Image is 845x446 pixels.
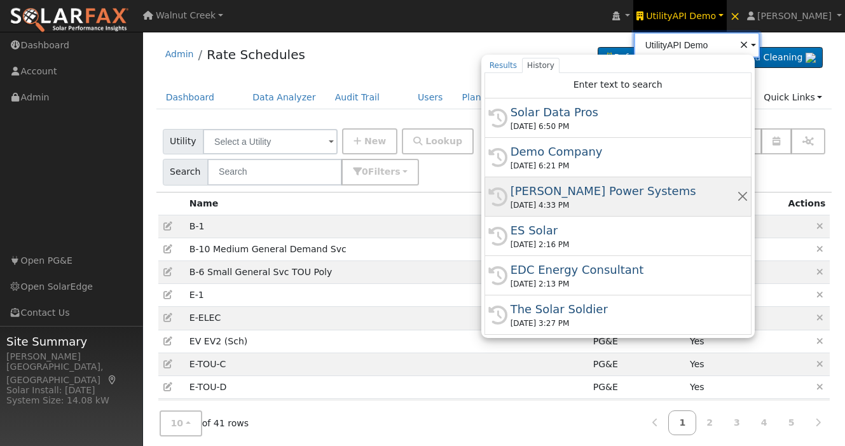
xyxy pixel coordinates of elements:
td: B-6 Small General Service TOU Poly Phase [185,261,589,284]
i: History [488,227,507,246]
button: Edit Period names [761,128,792,154]
td: Yes [685,353,784,375]
span: Utility [163,129,204,154]
button: New [342,128,397,154]
span: Lookup [425,136,462,146]
div: [DATE] 2:13 PM [511,278,737,290]
td: E-TOU Option B - Residential Time of Use Service (All Baseline Regions) [185,399,589,422]
a: Delete Rate Schedule [814,382,826,392]
a: 5 [778,410,806,435]
span: Enter text to search [574,79,663,90]
a: Delete Rate Schedule [814,267,826,277]
span: s [395,166,400,177]
td: E-TOU-D [185,375,589,398]
div: [PERSON_NAME] [6,350,136,363]
td: Pacific Gas & Electric [589,330,685,353]
a: Request a Cleaning [699,47,823,69]
a: Delete Rate Schedule [814,244,826,254]
a: 2 [696,410,724,435]
a: Edit Rate Schedule (11) [163,221,174,231]
span: Walnut Creek [156,10,216,20]
span: Filter [368,166,401,177]
i: History [488,109,507,128]
span: New [364,136,386,146]
a: Users [408,86,453,109]
button: Assign Aliases [791,128,825,154]
a: Plans [453,86,495,109]
button: Lookup [402,128,474,154]
a: Quick Links [754,86,832,109]
div: [DATE] 6:21 PM [511,160,737,172]
a: Delete Rate Schedule [814,313,826,323]
i: History [488,187,507,206]
a: Edit Rate Schedule (65) [163,244,174,254]
th: Actions [784,193,830,215]
a: 3 [723,410,751,435]
span: [PERSON_NAME] [757,11,832,21]
div: [DATE] 4:33 PM [511,199,737,211]
span: 10 [171,418,184,428]
div: of 41 rows [160,410,249,436]
div: [DATE] 2:16 PM [511,239,737,250]
td: E-1 [185,284,589,307]
a: 4 [750,410,778,435]
div: Demo Company [511,143,737,160]
img: SolarFax [10,7,129,34]
td: B-1 [185,215,589,238]
div: Solar Install: [DATE] [6,384,136,397]
div: [GEOGRAPHIC_DATA], [GEOGRAPHIC_DATA] [6,360,136,387]
a: Delete Rate Schedule [814,290,826,300]
a: Edit Rate Schedule (68) [163,267,174,277]
span: UtilityAPI Demo [646,11,716,21]
div: [DATE] 3:27 PM [511,318,737,329]
td: Yes [685,399,784,422]
a: Audit Trail [326,86,389,109]
td: Electric Vehicle EV2 (Sch) [185,330,589,353]
td: Yes [685,375,784,398]
td: Pacific Gas & Electric [589,399,685,422]
button: Remove this history [737,190,749,203]
input: Search [207,159,342,185]
td: Yes [685,330,784,353]
span: Search [163,159,208,185]
a: Edit Rate Schedule (7) [163,359,174,369]
a: Delete Rate Schedule [814,221,826,231]
a: Rate Schedules [207,47,305,62]
span: Site Summary [6,333,136,350]
th: Name [185,193,589,215]
a: Map [107,375,118,385]
input: Select a Utility [203,129,338,154]
div: ES Solar [511,222,737,239]
div: [DATE] 6:50 PM [511,121,737,132]
i: History [488,266,507,285]
a: Edit Rate Schedule (10) [163,290,174,300]
a: Delete Rate Schedule [814,336,826,346]
td: B-10 Medium General Demand Service (Primary Voltage) [185,238,589,260]
div: [PERSON_NAME] Power Systems [511,182,737,199]
span: × [739,37,749,51]
a: History [522,58,560,73]
a: Data Analyzer [243,86,326,109]
i: History [488,306,507,325]
a: Edit Rate Schedule (14) [163,336,174,346]
a: Edit Rate Schedule (4) [163,382,174,392]
td: Pacific Gas & Electric [589,353,685,375]
button: 10 [160,410,202,436]
i: History [488,148,507,167]
td: Pacific Gas & Electric [589,375,685,398]
div: EDC Energy Consultant [511,261,737,278]
a: 1 [668,410,696,435]
a: Edit Rate Schedule (1) [163,313,174,323]
img: retrieve [806,53,816,63]
a: Results [484,58,522,73]
div: System Size: 14.08 kW [6,394,136,407]
td: E-TOU-C [185,353,589,375]
td: E-ELEC [185,307,589,330]
button: 0Filters [341,159,419,185]
div: Solar Data Pros [511,104,737,121]
a: Delete Rate Schedule [814,359,826,369]
div: The Solar Soldier [511,301,737,318]
a: Dashboard [156,86,224,109]
span: × [730,8,741,24]
a: Admin [165,49,194,59]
